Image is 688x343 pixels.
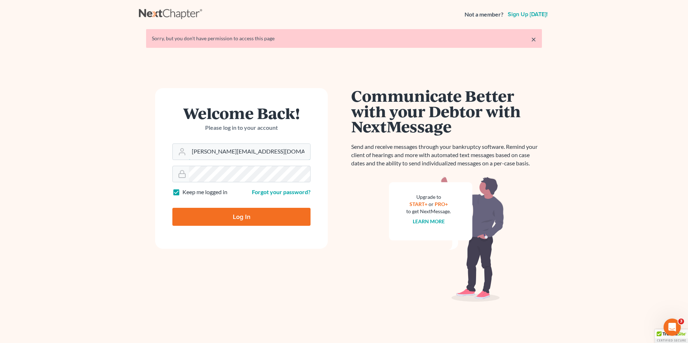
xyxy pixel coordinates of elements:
[429,201,434,207] span: or
[406,193,451,201] div: Upgrade to
[172,105,311,121] h1: Welcome Back!
[531,35,536,44] a: ×
[172,124,311,132] p: Please log in to your account
[435,201,448,207] a: PRO+
[172,208,311,226] input: Log In
[351,143,542,168] p: Send and receive messages through your bankruptcy software. Remind your client of hearings and mo...
[389,176,504,302] img: nextmessage_bg-59042aed3d76b12b5cd301f8e5b87938c9018125f34e5fa2b7a6b67550977c72.svg
[465,10,503,19] strong: Not a member?
[664,319,681,336] iframe: Intercom live chat
[189,144,310,160] input: Email Address
[182,188,227,196] label: Keep me logged in
[678,319,684,324] span: 3
[152,35,536,42] div: Sorry, but you don't have permission to access this page
[252,188,311,195] a: Forgot your password?
[413,218,445,224] a: Learn more
[409,201,427,207] a: START+
[406,208,451,215] div: to get NextMessage.
[655,329,688,343] div: TrustedSite Certified
[506,12,549,17] a: Sign up [DATE]!
[351,88,542,134] h1: Communicate Better with your Debtor with NextMessage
